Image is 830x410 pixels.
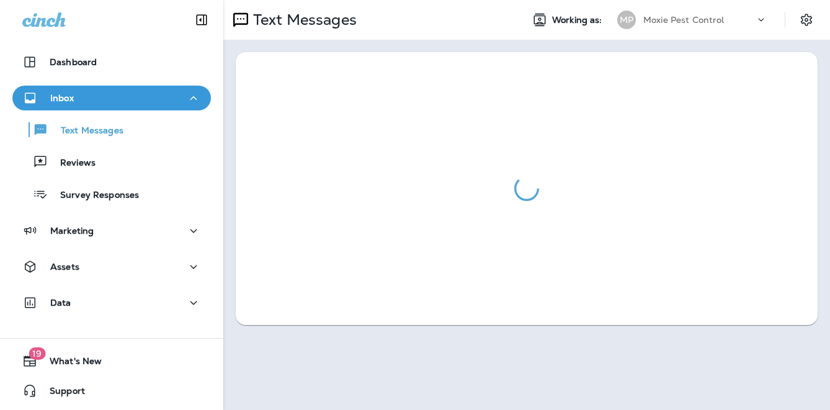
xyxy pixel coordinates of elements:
[643,15,725,25] p: Moxie Pest Control
[50,226,94,236] p: Marketing
[48,158,96,169] p: Reviews
[12,117,211,143] button: Text Messages
[50,262,79,272] p: Assets
[50,93,74,103] p: Inbox
[12,50,211,74] button: Dashboard
[48,125,123,137] p: Text Messages
[50,57,97,67] p: Dashboard
[12,254,211,279] button: Assets
[37,386,85,401] span: Support
[29,347,45,360] span: 19
[12,86,211,110] button: Inbox
[12,349,211,373] button: 19What's New
[12,378,211,403] button: Support
[48,190,139,202] p: Survey Responses
[12,181,211,207] button: Survey Responses
[50,298,71,308] p: Data
[248,11,357,29] p: Text Messages
[552,15,605,25] span: Working as:
[12,218,211,243] button: Marketing
[184,7,219,32] button: Collapse Sidebar
[795,9,818,31] button: Settings
[617,11,636,29] div: MP
[12,149,211,175] button: Reviews
[37,356,102,371] span: What's New
[12,290,211,315] button: Data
